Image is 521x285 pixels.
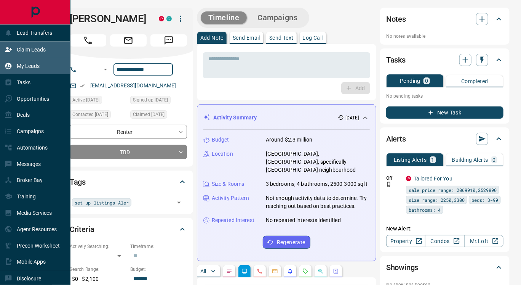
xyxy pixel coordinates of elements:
p: Listing Alerts [394,157,427,163]
p: Not enough activity data to determine. Try reaching out based on best practices. [266,194,370,210]
div: property.ca [159,16,164,21]
p: No notes available [386,33,503,40]
h2: Showings [386,261,419,274]
p: New Alert: [386,225,503,233]
p: No repeated interests identified [266,216,341,224]
svg: Lead Browsing Activity [241,268,248,274]
button: Open [101,65,110,74]
p: Off [386,175,401,182]
div: property.ca [406,176,411,181]
a: Condos [425,235,464,247]
h1: [PERSON_NAME] [70,13,147,25]
p: Location [212,150,233,158]
div: Alerts [386,130,503,148]
span: Claimed [DATE] [133,111,165,118]
p: 0 [493,157,496,163]
span: Call [70,34,106,47]
button: Open [174,197,184,208]
div: Tags [70,173,187,191]
span: beds: 3-99 [471,196,498,204]
span: bathrooms: 4 [409,206,441,214]
p: Around $2.3 million [266,136,313,144]
p: Log Call [303,35,323,40]
p: Completed [461,79,488,84]
div: Fri Jul 20 2018 [130,96,187,106]
div: Activity Summary[DATE] [203,111,370,125]
div: Tasks [386,51,503,69]
h2: Alerts [386,133,406,145]
div: condos.ca [166,16,172,21]
p: Search Range: [70,266,126,273]
p: 1 [432,157,435,163]
button: Timeline [201,11,247,24]
div: Sat Sep 13 2025 [70,110,126,121]
p: Timeframe: [130,243,187,250]
span: Message [150,34,187,47]
span: sale price range: 2069910,2529890 [409,186,497,194]
span: Contacted [DATE] [72,111,108,118]
a: Mr.Loft [464,235,503,247]
p: Actively Searching: [70,243,126,250]
svg: Email Verified [80,83,85,89]
p: Add Note [200,35,224,40]
p: All [200,269,206,274]
span: Active [DATE] [72,96,99,104]
p: 0 [425,78,428,84]
span: Signed up [DATE] [133,96,168,104]
p: No pending tasks [386,90,503,102]
p: Budget: [130,266,187,273]
p: Activity Pattern [212,194,249,202]
div: Renter [70,125,187,139]
h2: Notes [386,13,406,25]
button: New Task [386,106,503,119]
span: Email [110,34,147,47]
p: Repeated Interest [212,216,254,224]
p: [GEOGRAPHIC_DATA], [GEOGRAPHIC_DATA], specifically [GEOGRAPHIC_DATA] neighbourhood [266,150,370,174]
svg: Listing Alerts [287,268,293,274]
button: Regenerate [263,236,310,249]
p: Activity Summary [213,114,257,122]
div: TBD [70,145,187,159]
div: Fri Sep 12 2025 [70,96,126,106]
p: Size & Rooms [212,180,245,188]
svg: Push Notification Only [386,182,392,187]
p: Building Alerts [452,157,488,163]
a: Tailored For You [414,176,452,182]
h2: Tags [70,176,86,188]
svg: Opportunities [318,268,324,274]
div: Showings [386,258,503,277]
p: Budget [212,136,229,144]
div: Sat Sep 13 2025 [130,110,187,121]
p: Pending [400,78,420,84]
h2: Criteria [70,223,94,235]
h2: Tasks [386,54,406,66]
p: Send Text [269,35,294,40]
span: size range: 2250,3300 [409,196,465,204]
span: set up listings Aler [75,199,129,206]
button: Campaigns [250,11,305,24]
svg: Emails [272,268,278,274]
svg: Notes [226,268,232,274]
svg: Agent Actions [333,268,339,274]
a: Property [386,235,425,247]
svg: Calls [257,268,263,274]
svg: Requests [302,268,308,274]
p: [DATE] [345,114,359,121]
a: [EMAIL_ADDRESS][DOMAIN_NAME] [90,82,176,89]
div: Notes [386,10,503,28]
p: 3 bedrooms, 4 bathrooms, 2500-3000 sqft [266,180,368,188]
p: Send Email [233,35,260,40]
div: Criteria [70,220,187,238]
